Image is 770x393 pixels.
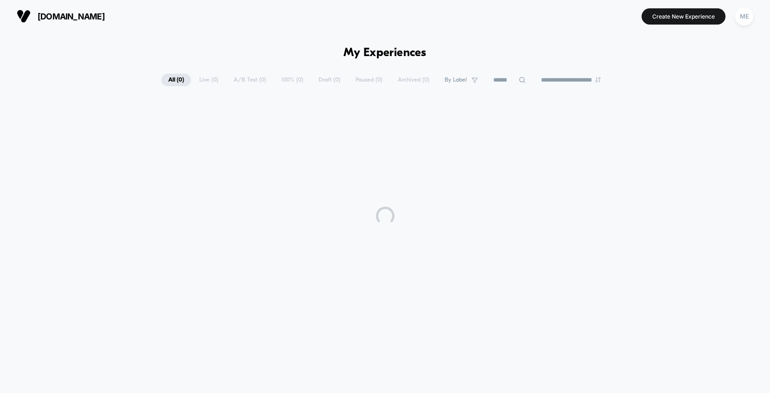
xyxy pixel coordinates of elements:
[38,12,105,21] span: [DOMAIN_NAME]
[17,9,31,23] img: Visually logo
[642,8,725,25] button: Create New Experience
[735,7,753,25] div: ME
[595,77,601,82] img: end
[445,76,467,83] span: By Label
[161,74,191,86] span: All ( 0 )
[732,7,756,26] button: ME
[14,9,108,24] button: [DOMAIN_NAME]
[344,46,426,60] h1: My Experiences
